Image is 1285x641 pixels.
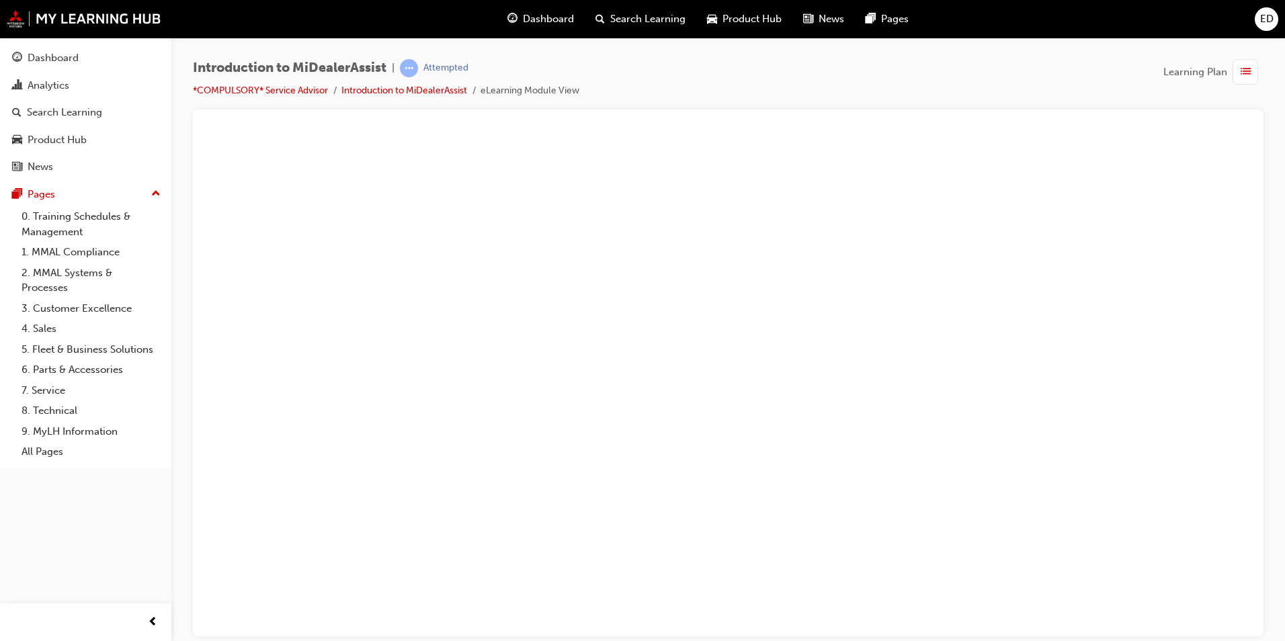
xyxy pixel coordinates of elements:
a: 7. Service [16,380,166,401]
span: prev-icon [148,614,158,631]
span: Product Hub [722,11,782,27]
button: Learning Plan [1163,59,1263,85]
span: News [819,11,844,27]
div: Dashboard [28,50,79,66]
div: Pages [28,187,55,202]
a: guage-iconDashboard [497,5,585,33]
a: car-iconProduct Hub [696,5,792,33]
a: Analytics [5,73,166,98]
span: up-icon [151,185,161,203]
span: car-icon [12,134,22,146]
a: 8. Technical [16,400,166,421]
button: Pages [5,182,166,207]
span: search-icon [12,107,22,119]
span: Dashboard [523,11,574,27]
span: news-icon [12,161,22,173]
a: 2. MMAL Systems & Processes [16,263,166,298]
button: ED [1255,7,1278,31]
a: search-iconSearch Learning [585,5,696,33]
a: 6. Parts & Accessories [16,359,166,380]
div: Analytics [28,78,69,93]
span: pages-icon [12,189,22,201]
img: mmal [7,10,161,28]
span: pages-icon [866,11,876,28]
a: pages-iconPages [855,5,919,33]
a: 4. Sales [16,318,166,339]
a: 1. MMAL Compliance [16,242,166,263]
span: news-icon [803,11,813,28]
div: Attempted [423,62,468,75]
a: News [5,155,166,179]
span: | [392,60,395,76]
span: Pages [881,11,909,27]
div: News [28,159,53,175]
a: 3. Customer Excellence [16,298,166,319]
span: guage-icon [507,11,517,28]
a: All Pages [16,441,166,462]
span: Learning Plan [1163,65,1227,80]
button: DashboardAnalyticsSearch LearningProduct HubNews [5,43,166,182]
a: 0. Training Schedules & Management [16,206,166,242]
a: 9. MyLH Information [16,421,166,442]
a: Dashboard [5,46,166,71]
a: Search Learning [5,100,166,125]
span: Introduction to MiDealerAssist [193,60,386,76]
a: Product Hub [5,128,166,153]
div: Product Hub [28,132,87,148]
span: car-icon [707,11,717,28]
a: 5. Fleet & Business Solutions [16,339,166,360]
a: news-iconNews [792,5,855,33]
span: list-icon [1241,64,1251,81]
a: *COMPULSORY* Service Advisor [193,85,328,96]
span: Search Learning [610,11,686,27]
span: learningRecordVerb_ATTEMPT-icon [400,59,418,77]
div: Search Learning [27,105,102,120]
span: ED [1260,11,1274,27]
span: search-icon [595,11,605,28]
li: eLearning Module View [481,83,579,99]
span: guage-icon [12,52,22,65]
a: Introduction to MiDealerAssist [341,85,467,96]
span: chart-icon [12,80,22,92]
